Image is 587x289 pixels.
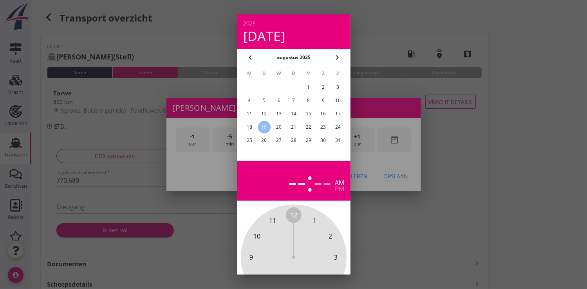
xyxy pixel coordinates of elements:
[243,134,255,147] button: 25
[253,232,260,241] span: 10
[273,134,285,147] button: 27
[258,108,270,120] button: 12
[258,94,270,107] button: 5
[243,121,255,133] button: 18
[332,53,342,62] i: chevron_right
[272,67,286,80] th: W
[246,53,255,62] i: chevron_left
[317,134,329,147] button: 30
[317,121,329,133] button: 23
[306,167,314,194] span: :
[287,94,300,107] button: 7
[269,216,276,225] span: 11
[332,81,344,93] button: 3
[243,21,344,26] div: 2025
[332,134,344,147] button: 31
[302,108,314,120] button: 15
[242,67,256,80] th: M
[249,253,253,262] span: 9
[302,94,314,107] button: 8
[290,210,297,220] span: 12
[301,67,315,80] th: V
[273,108,285,120] button: 13
[317,81,329,93] button: 2
[302,81,314,93] button: 1
[243,29,344,43] div: [DATE]
[287,134,300,147] button: 28
[335,186,344,192] div: pm
[331,67,345,80] th: Z
[335,180,344,186] div: am
[302,134,314,147] button: 29
[258,121,270,133] button: 19
[329,232,332,241] span: 2
[332,121,344,133] button: 24
[302,121,314,133] button: 22
[273,121,285,133] button: 20
[317,108,329,120] button: 16
[332,94,344,107] button: 10
[316,67,330,80] th: Z
[273,94,285,107] button: 6
[317,94,329,107] button: 9
[332,108,344,120] button: 17
[287,67,301,80] th: D
[258,134,270,147] button: 26
[314,167,332,194] div: --
[287,108,300,120] button: 14
[243,94,255,107] button: 4
[255,274,258,283] span: 8
[257,67,271,80] th: D
[287,121,300,133] button: 21
[275,52,313,63] button: augustus 2025
[243,108,255,120] button: 11
[313,216,316,225] span: 1
[288,167,306,194] div: --
[329,274,332,283] span: 4
[334,253,338,262] span: 3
